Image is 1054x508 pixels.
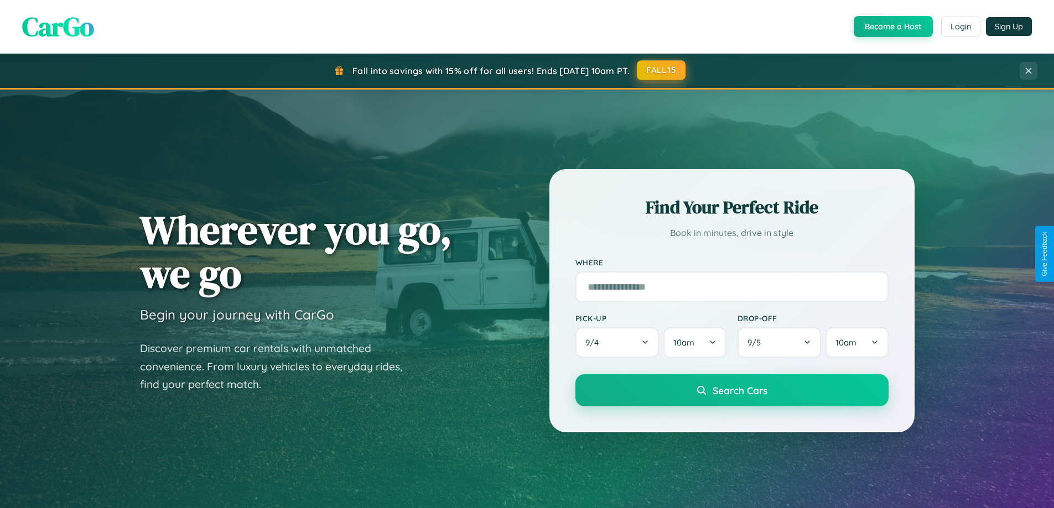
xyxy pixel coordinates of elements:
[575,327,660,358] button: 9/4
[575,258,889,267] label: Where
[986,17,1032,36] button: Sign Up
[22,8,94,45] span: CarGo
[575,225,889,241] p: Book in minutes, drive in style
[585,337,604,348] span: 9 / 4
[575,374,889,406] button: Search Cars
[140,339,417,394] p: Discover premium car rentals with unmatched convenience. From luxury vehicles to everyday rides, ...
[352,65,630,76] span: Fall into savings with 15% off for all users! Ends [DATE] 10am PT.
[673,337,694,348] span: 10am
[140,208,452,295] h1: Wherever you go, we go
[738,327,822,358] button: 9/5
[1041,232,1048,276] div: Give Feedback
[575,313,726,323] label: Pick-up
[835,337,856,348] span: 10am
[941,17,980,36] button: Login
[140,306,334,323] h3: Begin your journey with CarGo
[825,327,888,358] button: 10am
[713,384,767,396] span: Search Cars
[747,337,766,348] span: 9 / 5
[854,16,933,37] button: Become a Host
[663,327,726,358] button: 10am
[637,60,686,80] button: FALL15
[738,313,889,323] label: Drop-off
[575,195,889,219] h2: Find Your Perfect Ride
